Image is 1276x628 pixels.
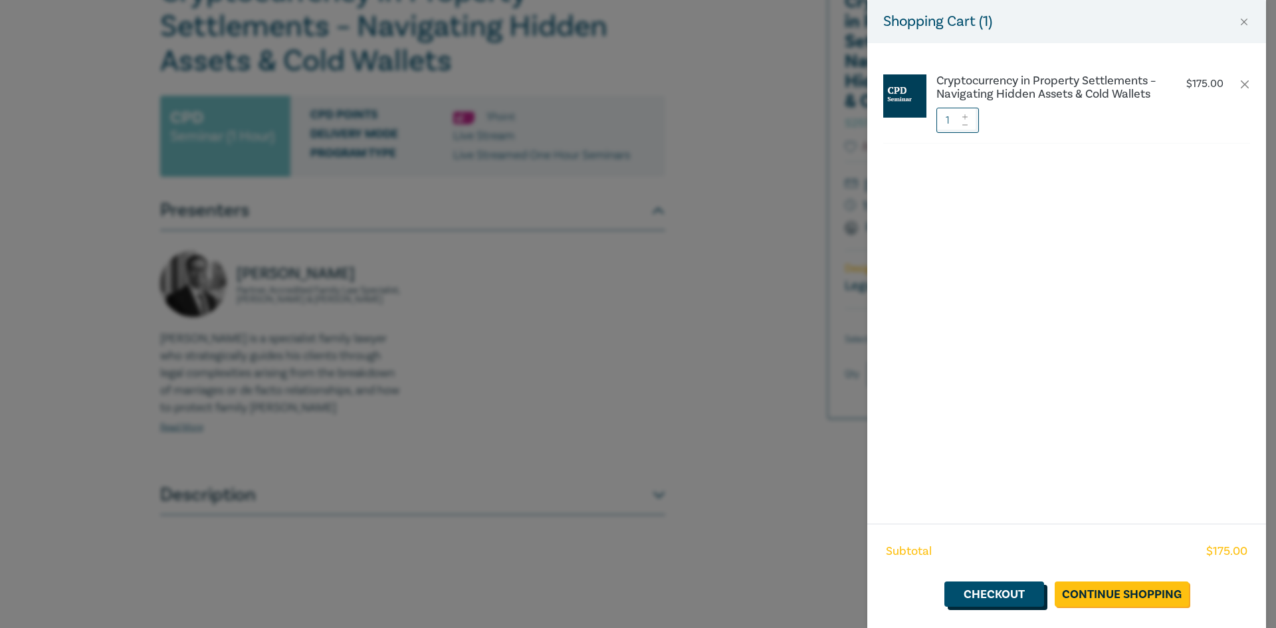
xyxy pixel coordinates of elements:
[936,108,979,133] input: 1
[936,74,1157,101] a: Cryptocurrency in Property Settlements – Navigating Hidden Assets & Cold Wallets
[1055,581,1189,607] a: Continue Shopping
[1186,78,1223,90] p: $ 175.00
[883,11,992,33] h5: Shopping Cart ( 1 )
[883,74,926,118] img: CPD%20Seminar.jpg
[1206,543,1247,560] span: $ 175.00
[886,543,932,560] span: Subtotal
[1238,16,1250,28] button: Close
[944,581,1044,607] a: Checkout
